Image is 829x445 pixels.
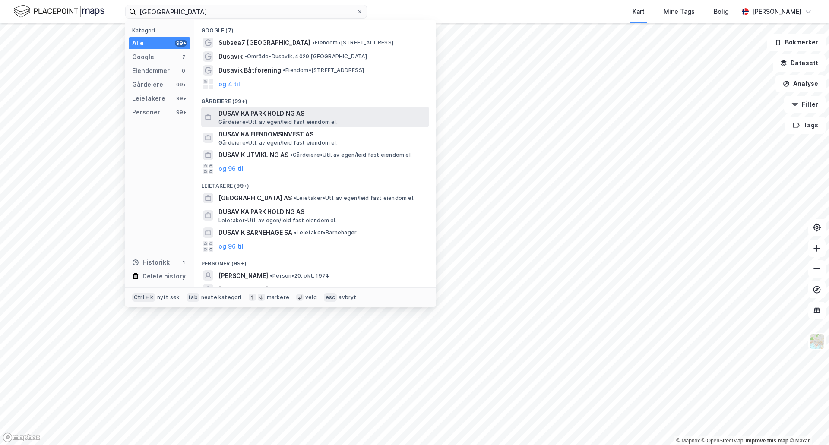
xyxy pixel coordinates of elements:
[305,294,317,301] div: velg
[283,67,285,73] span: •
[136,5,356,18] input: Søk på adresse, matrikkel, gårdeiere, leietakere eller personer
[786,404,829,445] iframe: Chat Widget
[218,193,292,203] span: [GEOGRAPHIC_DATA] AS
[142,271,186,281] div: Delete history
[752,6,801,17] div: [PERSON_NAME]
[785,117,826,134] button: Tags
[775,75,826,92] button: Analyse
[633,6,645,17] div: Kart
[218,65,281,76] span: Dusavik Båtforening
[218,79,240,89] button: og 4 til
[294,229,297,236] span: •
[132,107,160,117] div: Personer
[132,257,170,268] div: Historikk
[218,271,268,281] span: [PERSON_NAME]
[194,176,436,191] div: Leietakere (99+)
[175,95,187,102] div: 99+
[664,6,695,17] div: Mine Tags
[201,294,242,301] div: neste kategori
[294,195,414,202] span: Leietaker • Utl. av egen/leid fast eiendom el.
[218,139,338,146] span: Gårdeiere • Utl. av egen/leid fast eiendom el.
[218,51,243,62] span: Dusavik
[218,284,268,295] span: [PERSON_NAME]
[283,67,364,74] span: Eiendom • [STREET_ADDRESS]
[180,67,187,74] div: 0
[3,432,41,442] a: Mapbox homepage
[180,259,187,266] div: 1
[157,294,180,301] div: nytt søk
[773,54,826,72] button: Datasett
[132,27,190,34] div: Kategori
[175,109,187,116] div: 99+
[218,119,338,126] span: Gårdeiere • Utl. av egen/leid fast eiendom el.
[218,108,426,119] span: DUSAVIKA PARK HOLDING AS
[175,81,187,88] div: 99+
[14,4,104,19] img: logo.f888ab2527a4732fd821a326f86c7f29.svg
[270,272,329,279] span: Person • 20. okt. 1974
[218,241,244,252] button: og 96 til
[294,195,296,201] span: •
[312,39,393,46] span: Eiendom • [STREET_ADDRESS]
[702,438,744,444] a: OpenStreetMap
[175,40,187,47] div: 99+
[270,286,313,293] span: Person • [DATE]
[290,151,293,158] span: •
[714,6,729,17] div: Bolig
[180,54,187,60] div: 7
[218,164,244,174] button: og 96 til
[270,286,272,293] span: •
[218,227,292,238] span: DUSAVIK BARNEHAGE SA
[218,129,426,139] span: DUSAVIKA EIENDOMSINVEST AS
[244,53,367,60] span: Område • Dusavik, 4029 [GEOGRAPHIC_DATA]
[194,253,436,269] div: Personer (99+)
[324,293,337,302] div: esc
[218,207,426,217] span: DUSAVIKA PARK HOLDING AS
[132,66,170,76] div: Eiendommer
[194,20,436,36] div: Google (7)
[132,38,144,48] div: Alle
[187,293,199,302] div: tab
[312,39,315,46] span: •
[132,79,163,90] div: Gårdeiere
[784,96,826,113] button: Filter
[218,217,337,224] span: Leietaker • Utl. av egen/leid fast eiendom el.
[194,91,436,107] div: Gårdeiere (99+)
[218,150,288,160] span: DUSAVIK UTVIKLING AS
[132,293,155,302] div: Ctrl + k
[676,438,700,444] a: Mapbox
[809,333,825,350] img: Z
[132,52,154,62] div: Google
[132,93,165,104] div: Leietakere
[746,438,788,444] a: Improve this map
[270,272,272,279] span: •
[218,38,310,48] span: Subsea7 [GEOGRAPHIC_DATA]
[267,294,289,301] div: markere
[244,53,247,60] span: •
[290,151,412,158] span: Gårdeiere • Utl. av egen/leid fast eiendom el.
[294,229,357,236] span: Leietaker • Barnehager
[767,34,826,51] button: Bokmerker
[339,294,356,301] div: avbryt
